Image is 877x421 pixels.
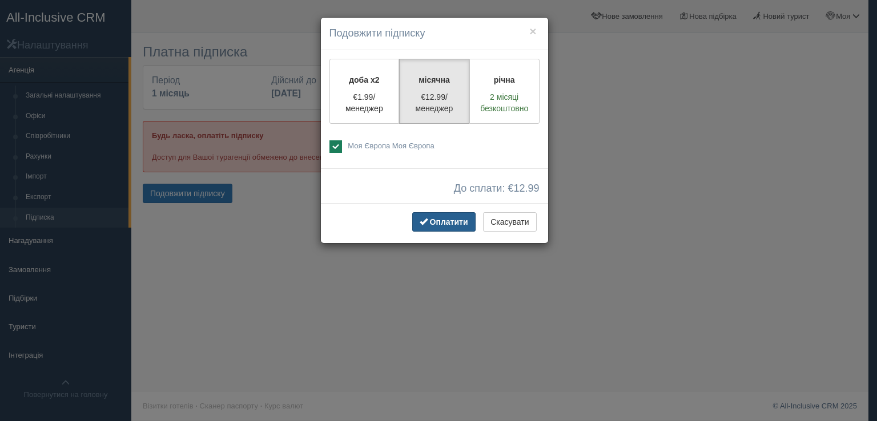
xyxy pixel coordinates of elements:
[348,141,434,150] span: Моя Європа Моя Європа
[329,26,540,41] h4: Подовжити підписку
[513,183,539,194] span: 12.99
[477,91,532,114] p: 2 місяці безкоштовно
[483,212,536,232] button: Скасувати
[430,217,468,226] span: Оплатити
[412,212,476,232] button: Оплатити
[454,183,540,195] span: До сплати: €
[337,91,392,114] p: €1.99/менеджер
[407,91,462,114] p: €12.99/менеджер
[477,74,532,86] p: річна
[337,74,392,86] p: доба x2
[407,74,462,86] p: місячна
[529,25,536,37] button: ×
